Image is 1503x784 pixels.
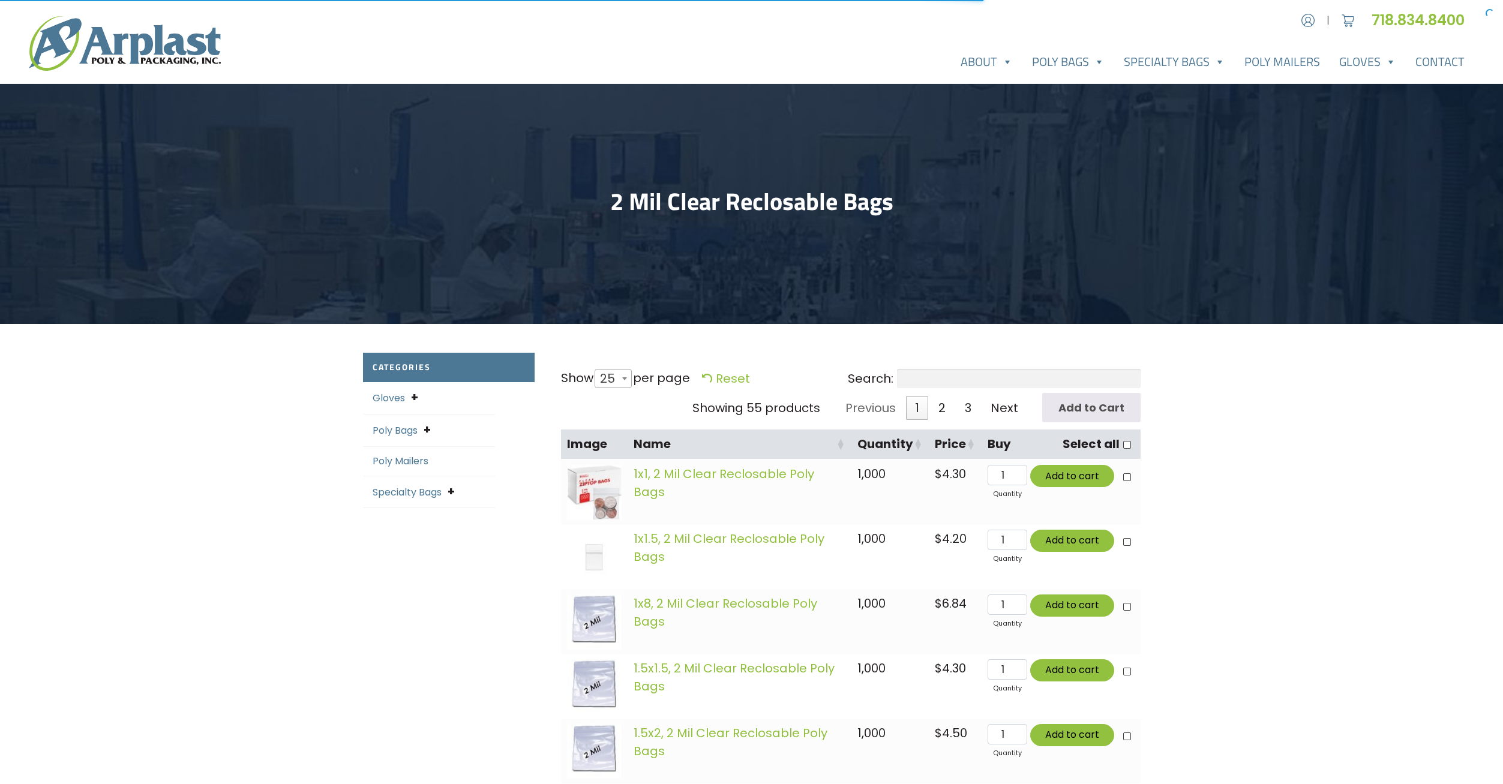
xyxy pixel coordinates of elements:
a: 1x8, 2 Mil Clear Reclosable Poly Bags [634,595,817,630]
a: 718.834.8400 [1372,10,1474,30]
a: Contact [1406,50,1474,74]
span: $ [935,595,942,612]
img: 1x1 [567,530,622,585]
button: Add to cart [1030,594,1114,617]
bdi: 4.30 [935,660,966,677]
label: Search: [848,369,1141,388]
th: Price: activate to sort column ascending [929,429,982,460]
h1: 2 Mil Clear Reclosable Bags [363,187,1141,216]
span: $ [935,530,942,547]
a: 1.5x2, 2 Mil Clear Reclosable Poly Bags [634,725,827,759]
bdi: 4.30 [935,465,966,482]
a: Gloves [1330,50,1406,74]
input: Qty [988,594,1027,615]
th: Image [561,429,628,460]
span: | [1327,13,1330,28]
img: AP-DR-PZB_2mil-1x12 [567,465,622,520]
a: Reset [702,370,750,387]
th: Quantity: activate to sort column ascending [851,429,929,460]
a: Next [982,396,1027,420]
th: Name: activate to sort column ascending [628,429,851,460]
a: Previous [836,396,905,420]
a: 1.5x1.5, 2 Mil Clear Reclosable Poly Bags [634,660,835,695]
a: Poly Mailers [1235,50,1330,74]
label: Select all [1063,435,1120,453]
button: Add to cart [1030,659,1114,681]
span: 25 [595,364,627,393]
input: Qty [988,465,1027,485]
a: Specialty Bags [373,485,442,499]
a: Specialty Bags [1114,50,1235,74]
img: logo [29,16,221,71]
button: Add to cart [1030,465,1114,487]
bdi: 4.20 [935,530,967,547]
input: Search: [897,369,1141,388]
span: 1,000 [857,595,886,612]
input: Qty [988,530,1027,550]
a: Gloves [373,391,405,405]
bdi: 4.50 [935,725,967,741]
div: Showing 55 products [692,399,820,417]
span: 1,000 [857,530,886,547]
span: 25 [595,369,632,388]
a: 1 [906,396,928,420]
span: 1,000 [857,660,886,677]
input: Add to Cart [1042,393,1141,422]
th: BuySelect all [982,429,1140,460]
button: Add to cart [1030,724,1114,746]
a: 3 [956,396,980,420]
a: 1x1.5, 2 Mil Clear Reclosable Poly Bags [634,530,824,565]
label: Show per page [561,369,690,389]
a: 2 [929,396,955,420]
a: Poly Bags [373,423,418,437]
a: Poly Mailers [373,454,428,468]
a: 1x1, 2 Mil Clear Reclosable Poly Bags [634,465,814,500]
a: About [951,50,1022,74]
span: 1,000 [857,725,886,741]
img: images [567,594,622,650]
span: $ [935,465,942,482]
input: Qty [988,659,1027,680]
bdi: 6.84 [935,595,967,612]
button: Add to cart [1030,530,1114,552]
span: 1,000 [857,465,886,482]
span: $ [935,725,942,741]
img: images [567,659,622,714]
span: $ [935,660,942,677]
h2: Categories [363,353,535,382]
input: Qty [988,724,1027,744]
a: Poly Bags [1022,50,1114,74]
img: images [567,724,622,779]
